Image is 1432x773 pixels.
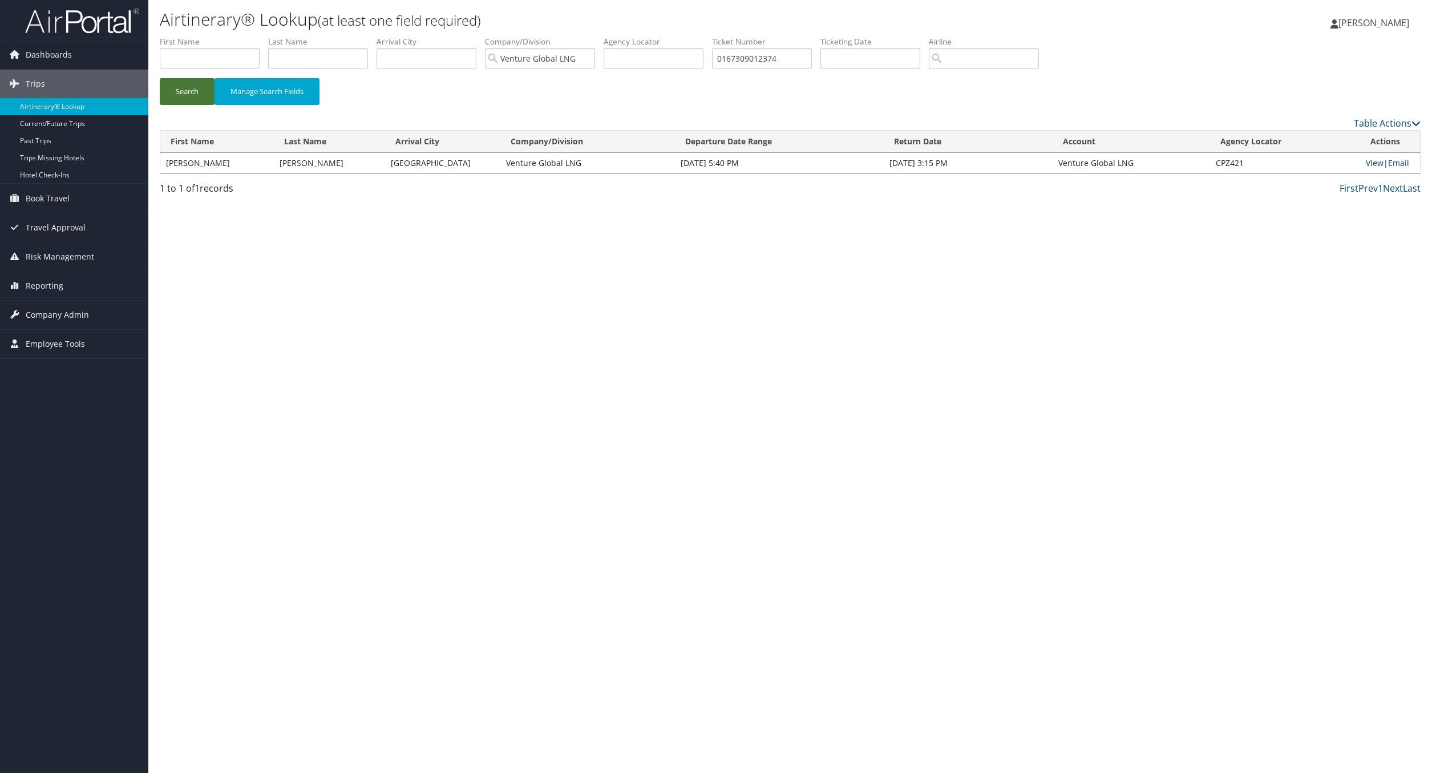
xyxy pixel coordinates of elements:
[26,330,85,358] span: Employee Tools
[884,153,1053,173] td: [DATE] 3:15 PM
[26,242,94,271] span: Risk Management
[1383,182,1403,195] a: Next
[195,182,200,195] span: 1
[675,153,884,173] td: [DATE] 5:40 PM
[318,11,481,30] small: (at least one field required)
[500,153,675,173] td: Venture Global LNG
[26,272,63,300] span: Reporting
[820,36,929,47] label: Ticketing Date
[268,36,377,47] label: Last Name
[26,70,45,98] span: Trips
[26,41,72,69] span: Dashboards
[1354,117,1421,129] a: Table Actions
[1338,17,1409,29] span: [PERSON_NAME]
[675,131,884,153] th: Departure Date Range: activate to sort column ascending
[1210,131,1360,153] th: Agency Locator: activate to sort column ascending
[1378,182,1383,195] a: 1
[604,36,712,47] label: Agency Locator
[26,184,70,213] span: Book Travel
[1366,157,1384,168] a: View
[1330,6,1421,40] a: [PERSON_NAME]
[712,36,820,47] label: Ticket Number
[1053,131,1210,153] th: Account: activate to sort column ascending
[274,131,385,153] th: Last Name: activate to sort column ascending
[385,131,500,153] th: Arrival City: activate to sort column ascending
[1210,153,1360,173] td: CPZ421
[1053,153,1210,173] td: Venture Global LNG
[25,7,139,34] img: airportal-logo.png
[377,36,485,47] label: Arrival City
[1388,157,1409,168] a: Email
[929,36,1047,47] label: Airline
[485,36,604,47] label: Company/Division
[160,131,274,153] th: First Name: activate to sort column ascending
[160,36,268,47] label: First Name
[160,181,462,201] div: 1 to 1 of records
[1340,182,1358,195] a: First
[1358,182,1378,195] a: Prev
[274,153,385,173] td: [PERSON_NAME]
[1360,131,1420,153] th: Actions
[26,301,89,329] span: Company Admin
[160,78,215,105] button: Search
[26,213,86,242] span: Travel Approval
[500,131,675,153] th: Company/Division
[160,153,274,173] td: [PERSON_NAME]
[1403,182,1421,195] a: Last
[385,153,500,173] td: [GEOGRAPHIC_DATA]
[215,78,319,105] button: Manage Search Fields
[160,7,1000,31] h1: Airtinerary® Lookup
[884,131,1053,153] th: Return Date: activate to sort column ascending
[1360,153,1420,173] td: |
